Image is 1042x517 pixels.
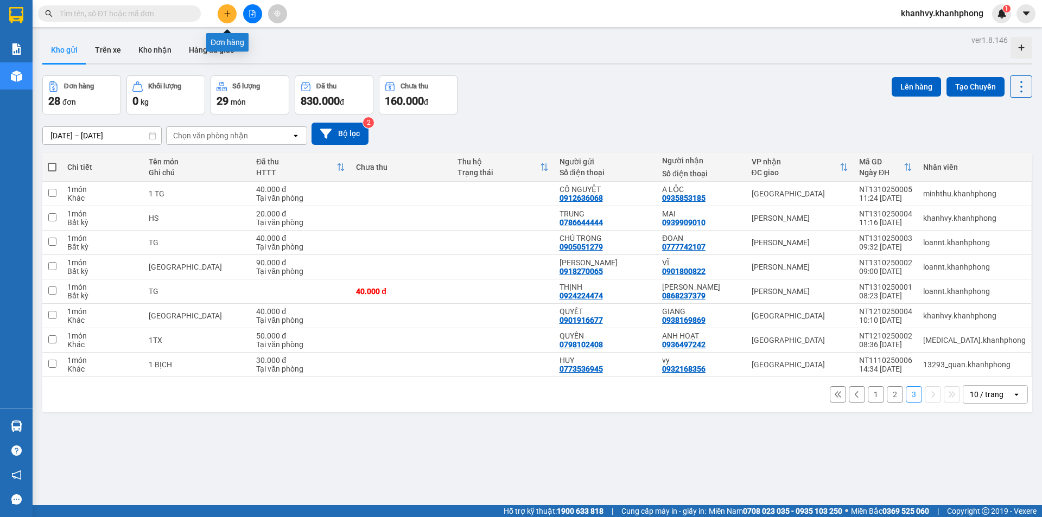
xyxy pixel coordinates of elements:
div: Tên món [149,157,245,166]
div: A LỘC [662,185,741,194]
div: [PERSON_NAME] [752,263,848,271]
svg: open [291,131,300,140]
div: Số điện thoại [560,168,651,177]
div: [PERSON_NAME] [752,287,848,296]
div: 0935853185 [662,194,706,202]
div: ANH HOẠT [662,331,741,340]
span: đ [340,98,344,106]
th: Toggle SortBy [251,153,351,182]
div: Tạo kho hàng mới [1011,37,1032,59]
div: 0798102408 [560,340,603,349]
button: Lên hàng [892,77,941,97]
div: Tại văn phòng [256,267,345,276]
div: GIANG [662,307,741,316]
div: Khác [67,194,138,202]
span: 28 [48,94,60,107]
div: 0938169869 [662,316,706,324]
div: 40.000 đ [256,234,345,242]
div: 0786644444 [560,218,603,227]
div: Đơn hàng [64,82,94,90]
button: Đơn hàng28đơn [42,75,121,114]
button: 1 [868,386,884,403]
span: notification [11,470,22,480]
div: 0901916677 [560,316,603,324]
span: Hỗ trợ kỹ thuật: [504,505,603,517]
div: 13293_quan.khanhphong [923,360,1026,369]
div: QUYÊN [560,331,651,340]
div: 09:32 [DATE] [859,242,912,251]
button: 3 [906,386,922,403]
button: caret-down [1016,4,1035,23]
div: 1 món [67,283,138,291]
div: Mã GD [859,157,904,166]
div: Người gửi [560,157,651,166]
div: Khác [67,340,138,349]
div: MAI [662,209,741,218]
div: NT1210250004 [859,307,912,316]
button: Kho gửi [42,37,86,63]
div: Bất kỳ [67,291,138,300]
strong: 1900 633 818 [557,507,603,515]
div: Ghi chú [149,168,245,177]
img: icon-new-feature [997,9,1007,18]
b: [DOMAIN_NAME] [91,41,149,50]
div: CÔ NGUYỆT [560,185,651,194]
div: 14:34 [DATE] [859,365,912,373]
div: 08:23 [DATE] [859,291,912,300]
div: [GEOGRAPHIC_DATA] [752,311,848,320]
div: 30.000 đ [256,356,345,365]
th: Toggle SortBy [746,153,854,182]
button: Tạo Chuyến [946,77,1005,97]
div: 09:00 [DATE] [859,267,912,276]
div: HS [149,214,245,222]
span: | [937,505,939,517]
div: NT1310250002 [859,258,912,267]
div: khanhvy.khanhphong [923,311,1026,320]
div: 0777742107 [662,242,706,251]
div: Tại văn phòng [256,194,345,202]
span: 1 [1005,5,1008,12]
span: | [612,505,613,517]
div: 10:10 [DATE] [859,316,912,324]
div: Trạng thái [458,168,539,177]
div: VP nhận [752,157,840,166]
div: 1 món [67,209,138,218]
div: Tại văn phòng [256,365,345,373]
button: Kho nhận [130,37,180,63]
img: warehouse-icon [11,420,22,432]
div: Chưa thu [401,82,428,90]
div: 1 món [67,307,138,316]
div: 1 món [67,331,138,340]
div: Chưa thu [356,163,447,171]
div: 1 món [67,185,138,194]
button: Số lượng29món [211,75,289,114]
div: VĨ [662,258,741,267]
img: warehouse-icon [11,71,22,82]
div: Tại văn phòng [256,340,345,349]
div: NT1310250004 [859,209,912,218]
span: 29 [217,94,228,107]
div: TG [149,287,245,296]
th: Toggle SortBy [854,153,918,182]
div: Nhân viên [923,163,1026,171]
div: khanhvy.khanhphong [923,214,1026,222]
span: đ [424,98,428,106]
div: TX [149,263,245,271]
div: NT1310250005 [859,185,912,194]
div: ĐOAN [662,234,741,242]
div: 0912636068 [560,194,603,202]
div: NT1310250001 [859,283,912,291]
span: 0 [132,94,138,107]
span: ⚪️ [845,509,848,513]
button: Khối lượng0kg [126,75,205,114]
div: 0905051279 [560,242,603,251]
img: logo-vxr [9,7,23,23]
div: vy [662,356,741,365]
button: Trên xe [86,37,130,63]
div: [GEOGRAPHIC_DATA] [752,360,848,369]
div: QUYẾT [560,307,651,316]
div: NT1310250003 [859,234,912,242]
div: 1TX [149,336,245,344]
span: file-add [249,10,256,17]
div: 40.000 đ [256,307,345,316]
